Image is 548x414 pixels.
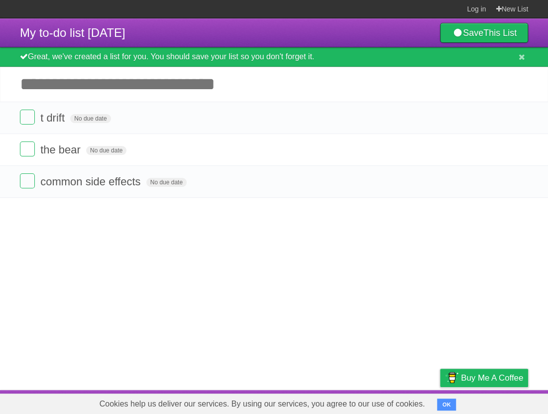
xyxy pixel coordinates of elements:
[440,23,528,43] a: SaveThis List
[308,393,329,412] a: About
[445,369,458,386] img: Buy me a coffee
[20,141,35,156] label: Done
[427,393,453,412] a: Privacy
[483,28,517,38] b: This List
[90,394,435,414] span: Cookies help us deliver our services. By using our services, you agree to our use of cookies.
[40,112,67,124] span: t drift
[437,399,456,411] button: OK
[440,369,528,387] a: Buy me a coffee
[70,114,110,123] span: No due date
[20,173,35,188] label: Done
[40,175,143,188] span: common side effects
[461,369,523,387] span: Buy me a coffee
[20,110,35,125] label: Done
[465,393,528,412] a: Suggest a feature
[86,146,126,155] span: No due date
[146,178,187,187] span: No due date
[20,26,125,39] span: My to-do list [DATE]
[340,393,381,412] a: Developers
[393,393,415,412] a: Terms
[40,143,83,156] span: the bear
